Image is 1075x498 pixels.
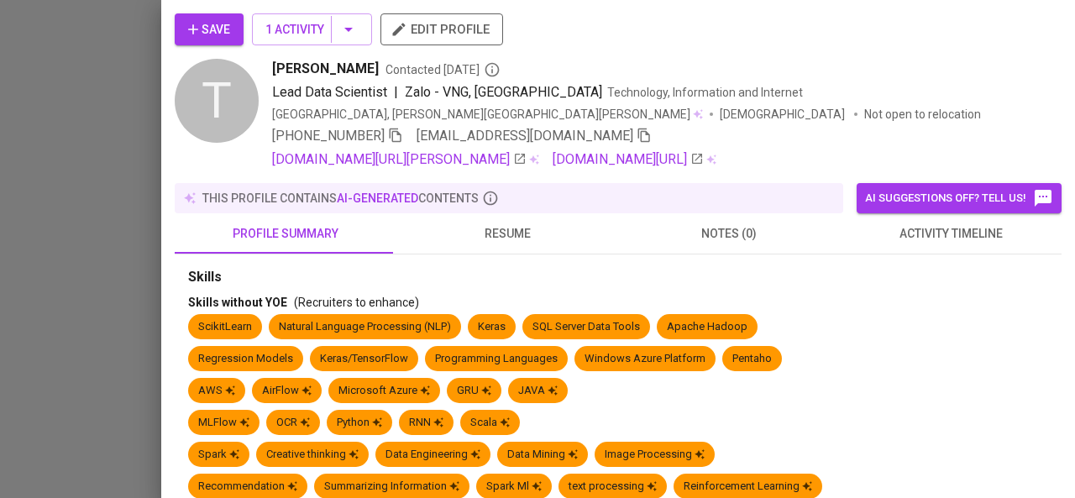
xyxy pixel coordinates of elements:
[198,351,293,367] div: Regression Models
[569,479,657,495] div: text processing
[607,86,803,99] span: Technology, Information and Internet
[188,296,287,309] span: Skills without YOE
[405,84,602,100] span: Zalo - VNG, [GEOGRAPHIC_DATA]
[175,13,244,45] button: Save
[188,19,230,40] span: Save
[532,319,640,335] div: SQL Server Data Tools
[394,82,398,102] span: |
[320,351,408,367] div: Keras/TensorFlow
[380,22,503,35] a: edit profile
[202,190,479,207] p: this profile contains contents
[684,479,812,495] div: Reinforcement Learning
[457,383,491,399] div: GRU
[272,128,385,144] span: [PHONE_NUMBER]
[279,319,451,335] div: Natural Language Processing (NLP)
[470,415,510,431] div: Scala
[720,106,847,123] span: [DEMOGRAPHIC_DATA]
[272,106,703,123] div: [GEOGRAPHIC_DATA], [PERSON_NAME][GEOGRAPHIC_DATA][PERSON_NAME]
[394,18,490,40] span: edit profile
[864,106,981,123] p: Not open to relocation
[185,223,386,244] span: profile summary
[628,223,830,244] span: notes (0)
[417,128,633,144] span: [EMAIL_ADDRESS][DOMAIN_NAME]
[385,447,480,463] div: Data Engineering
[478,319,506,335] div: Keras
[484,61,501,78] svg: By Vietnam recruiter
[486,479,542,495] div: Spark Ml
[272,149,527,170] a: [DOMAIN_NAME][URL][PERSON_NAME]
[272,59,379,79] span: [PERSON_NAME]
[252,13,372,45] button: 1 Activity
[265,19,359,40] span: 1 Activity
[198,447,239,463] div: Spark
[266,447,359,463] div: Creative thinking
[585,351,705,367] div: Windows Azure Platform
[198,415,249,431] div: MLFlow
[385,61,501,78] span: Contacted [DATE]
[605,447,705,463] div: Image Processing
[507,447,578,463] div: Data Mining
[406,223,608,244] span: resume
[337,191,418,205] span: AI-generated
[850,223,1051,244] span: activity timeline
[272,84,387,100] span: Lead Data Scientist
[337,415,382,431] div: Python
[435,351,558,367] div: Programming Languages
[667,319,747,335] div: Apache Hadoop
[338,383,430,399] div: Microsoft Azure
[857,183,1062,213] button: AI suggestions off? Tell us!
[262,383,312,399] div: AirFlow
[188,268,1048,287] div: Skills
[732,351,772,367] div: Pentaho
[175,59,259,143] div: T
[409,415,443,431] div: RNN
[518,383,558,399] div: JAVA
[276,415,310,431] div: OCR
[380,13,503,45] button: edit profile
[198,479,297,495] div: Recommendation
[294,296,419,309] span: (Recruiters to enhance)
[198,319,252,335] div: ScikitLearn
[865,188,1053,208] span: AI suggestions off? Tell us!
[324,479,459,495] div: Summarizing Information
[553,149,704,170] a: [DOMAIN_NAME][URL]
[198,383,235,399] div: AWS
